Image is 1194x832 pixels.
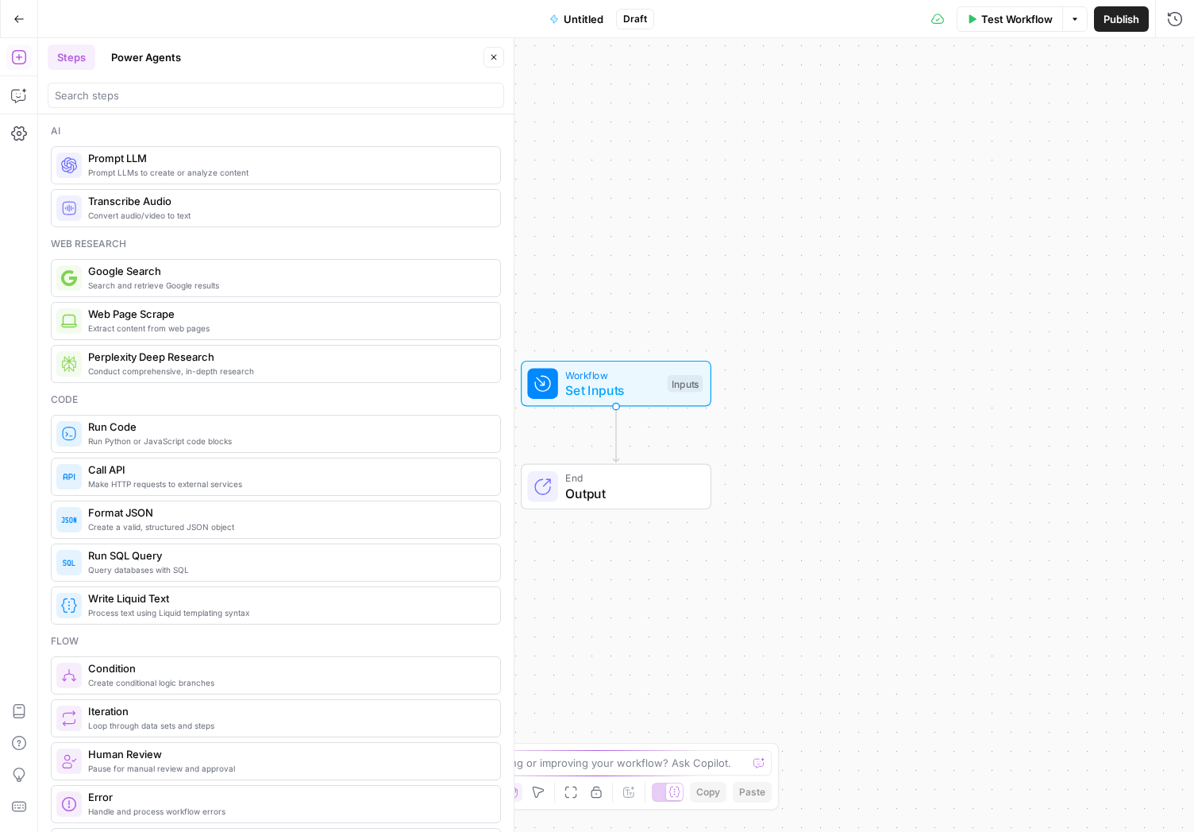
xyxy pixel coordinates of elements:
button: Paste [733,782,772,803]
span: End [565,470,695,486]
div: EndOutput [468,464,764,510]
span: Transcribe Audio [88,193,487,209]
span: Create conditional logic branches [88,676,487,689]
span: Convert audio/video to text [88,209,487,222]
div: Flow [51,634,501,648]
div: Inputs [668,375,703,393]
span: Pause for manual review and approval [88,762,487,775]
button: Steps [48,45,95,70]
div: WorkflowSet InputsInputs [468,361,764,407]
span: Perplexity Deep Research [88,349,487,365]
span: Publish [1103,11,1139,27]
button: Publish [1094,6,1149,32]
div: Ai [51,124,501,138]
span: Output [565,484,695,503]
span: Format JSON [88,505,487,520]
span: Paste [739,785,765,799]
button: Test Workflow [957,6,1062,32]
span: Prompt LLM [88,150,487,166]
span: Copy [696,785,720,799]
span: Handle and process workflow errors [88,805,487,818]
button: Power Agents [102,45,191,70]
span: Make HTTP requests to external services [88,478,487,490]
span: Workflow [565,367,660,382]
span: Draft [623,12,647,26]
g: Edge from start to end [613,407,618,462]
span: Set Inputs [565,381,660,400]
span: Extract content from web pages [88,322,487,335]
span: Loop through data sets and steps [88,719,487,732]
span: Iteration [88,703,487,719]
button: Untitled [540,6,613,32]
span: Google Search [88,263,487,279]
span: Conduct comprehensive, in-depth research [88,365,487,377]
span: Human Review [88,746,487,762]
span: Query databases with SQL [88,563,487,576]
span: Condition [88,660,487,676]
span: Test Workflow [981,11,1053,27]
span: Write Liquid Text [88,590,487,606]
span: Untitled [564,11,603,27]
span: Run Code [88,419,487,435]
input: Search steps [55,87,497,103]
span: Run Python or JavaScript code blocks [88,435,487,447]
span: Search and retrieve Google results [88,279,487,292]
span: Prompt LLMs to create or analyze content [88,166,487,179]
span: Run SQL Query [88,548,487,563]
span: Create a valid, structured JSON object [88,520,487,533]
span: Process text using Liquid templating syntax [88,606,487,619]
div: Code [51,393,501,407]
span: Web Page Scrape [88,306,487,322]
span: Call API [88,462,487,478]
span: Error [88,789,487,805]
div: Web research [51,237,501,251]
button: Copy [690,782,726,803]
